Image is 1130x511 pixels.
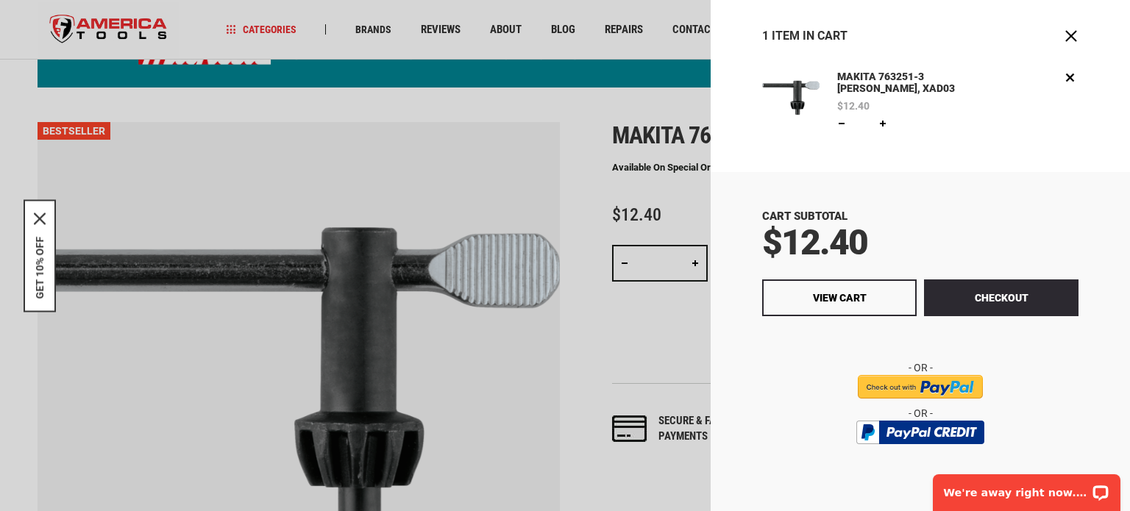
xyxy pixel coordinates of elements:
[762,221,867,263] span: $12.40
[762,210,847,223] span: Cart Subtotal
[34,212,46,224] svg: close icon
[762,69,820,126] img: MAKITA 763251-3 CHUCK KEY, XAD03
[762,279,917,316] a: View Cart
[762,69,820,132] a: MAKITA 763251-3 CHUCK KEY, XAD03
[834,69,1003,97] a: MAKITA 763251-3 [PERSON_NAME], XAD03
[813,292,867,304] span: View Cart
[772,29,847,43] span: Item in Cart
[923,465,1130,511] iframe: LiveChat chat widget
[1064,29,1079,43] button: Close
[762,29,769,43] span: 1
[924,279,1079,316] button: Checkout
[865,448,976,464] img: btn_bml_text.png
[837,101,870,111] span: $12.40
[34,236,46,299] button: GET 10% OFF
[34,212,46,224] button: Close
